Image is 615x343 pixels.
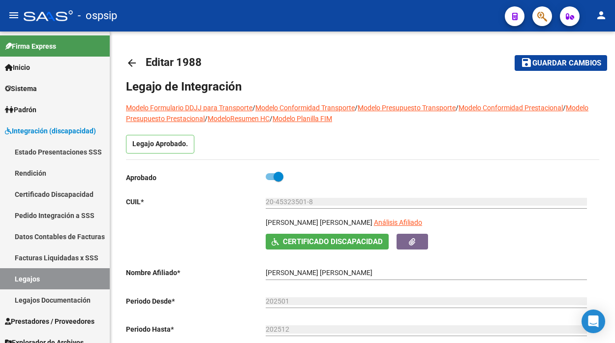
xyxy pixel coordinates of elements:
span: - ospsip [78,5,117,27]
span: Guardar cambios [532,59,601,68]
p: [PERSON_NAME] [PERSON_NAME] [266,217,372,228]
mat-icon: save [521,57,532,68]
a: Modelo Formulario DDJJ para Transporte [126,104,252,112]
span: Padrón [5,104,36,115]
span: Editar 1988 [146,56,202,68]
span: Prestadores / Proveedores [5,316,94,327]
mat-icon: menu [8,9,20,21]
p: Periodo Hasta [126,324,266,335]
div: Open Intercom Messenger [582,310,605,333]
p: CUIL [126,196,266,207]
a: Modelo Conformidad Prestacional [459,104,563,112]
p: Aprobado [126,172,266,183]
a: Modelo Planilla FIM [273,115,332,123]
p: Nombre Afiliado [126,267,266,278]
a: Modelo Presupuesto Transporte [358,104,456,112]
span: Firma Express [5,41,56,52]
span: Certificado Discapacidad [283,238,383,247]
button: Certificado Discapacidad [266,234,389,249]
p: Legajo Aprobado. [126,135,194,154]
span: Análisis Afiliado [374,218,422,226]
p: Periodo Desde [126,296,266,307]
span: Sistema [5,83,37,94]
span: Integración (discapacidad) [5,125,96,136]
button: Guardar cambios [515,55,607,70]
span: Inicio [5,62,30,73]
a: Modelo Conformidad Transporte [255,104,355,112]
mat-icon: person [595,9,607,21]
mat-icon: arrow_back [126,57,138,69]
a: ModeloResumen HC [208,115,270,123]
h1: Legajo de Integración [126,79,599,94]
